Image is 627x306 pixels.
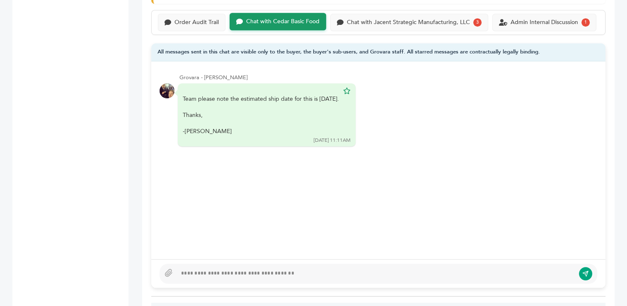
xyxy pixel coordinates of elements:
div: Chat with Cedar Basic Food [246,18,320,25]
div: Chat with Jacent Strategic Manufacturing, LLC [347,19,470,26]
div: Grovara - [PERSON_NAME] [179,74,597,81]
div: Thanks, [183,111,339,119]
div: Team please note the estimated ship date for this is [DATE]. [183,95,339,136]
div: All messages sent in this chat are visible only to the buyer, the buyer's sub-users, and Grovara ... [151,43,605,62]
div: Order Audit Trail [174,19,219,26]
div: 3 [473,18,482,27]
div: Admin Internal Discussion [511,19,578,26]
div: [DATE] 11:11AM [314,137,351,144]
div: 1 [581,18,590,27]
div: -[PERSON_NAME] [183,127,339,136]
